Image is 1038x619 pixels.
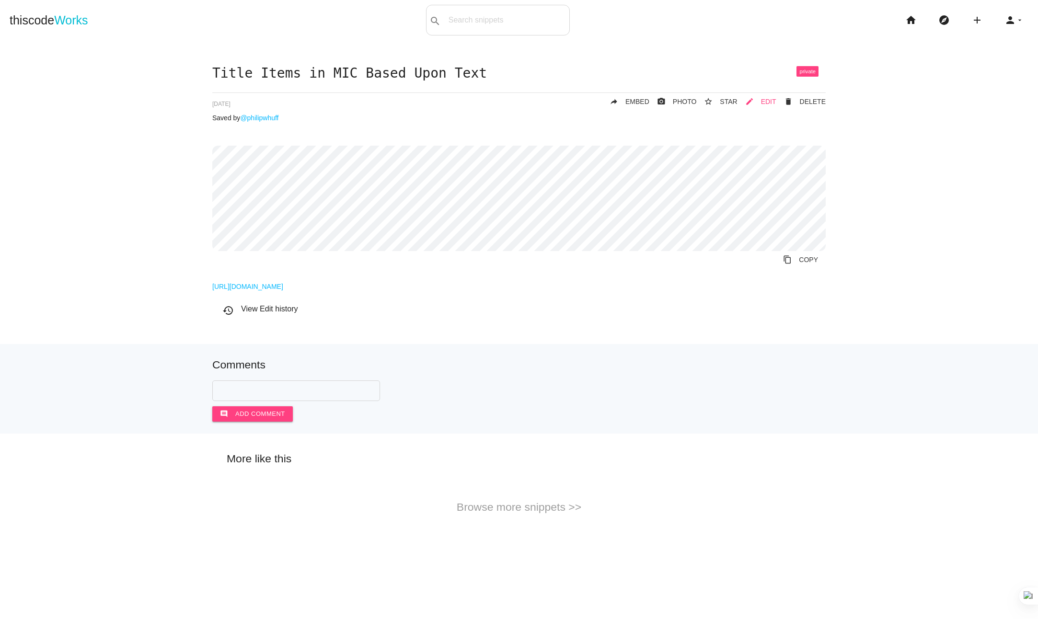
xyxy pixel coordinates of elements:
[222,305,234,316] i: history
[1016,5,1024,35] i: arrow_drop_down
[212,101,231,107] span: [DATE]
[720,98,737,105] span: STAR
[212,283,283,290] a: [URL][DOMAIN_NAME]
[905,5,917,35] i: home
[427,5,444,35] button: search
[212,406,293,422] button: commentAdd comment
[602,93,649,110] a: replyEMBED
[212,114,826,122] p: Saved by
[784,93,793,110] i: delete
[696,93,737,110] button: star_borderSTAR
[704,93,713,110] i: star_border
[761,98,776,105] span: EDIT
[429,6,441,36] i: search
[673,98,697,105] span: PHOTO
[1004,5,1016,35] i: person
[971,5,983,35] i: add
[212,66,826,81] h1: Title Items in MIC Based Upon Text
[444,10,569,30] input: Search snippets
[783,251,792,268] i: content_copy
[745,93,754,110] i: mode_edit
[240,114,278,122] a: @philipwhuff
[10,5,88,35] a: thiscodeWorks
[657,93,666,110] i: photo_camera
[54,13,88,27] span: Works
[776,93,826,110] a: Delete Post
[775,251,826,268] a: Copy to Clipboard
[938,5,950,35] i: explore
[738,93,776,110] a: mode_editEDIT
[625,98,649,105] span: EMBED
[800,98,826,105] span: DELETE
[649,93,697,110] a: photo_cameraPHOTO
[610,93,618,110] i: reply
[212,453,826,465] h5: More like this
[212,359,826,371] h5: Comments
[220,406,228,422] i: comment
[222,305,826,313] h6: View Edit history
